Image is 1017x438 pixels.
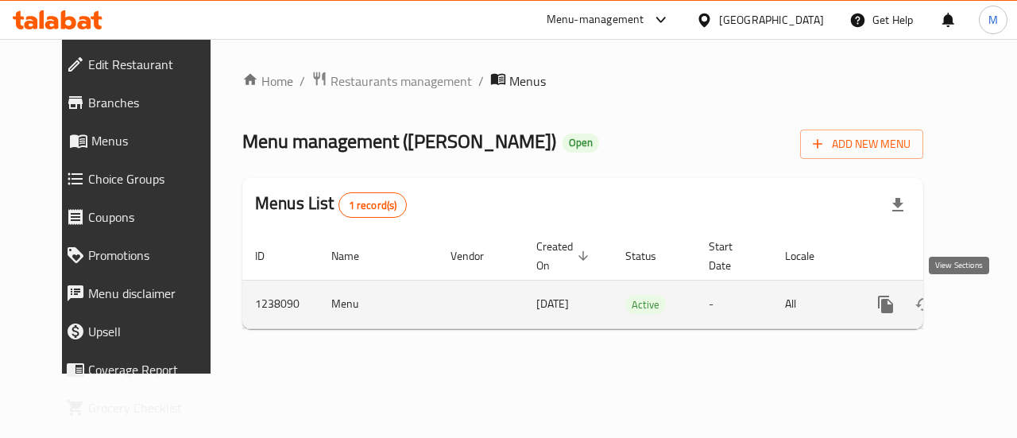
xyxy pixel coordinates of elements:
span: M [988,11,998,29]
span: Add New Menu [813,134,911,154]
span: Start Date [709,237,753,275]
div: Export file [879,186,917,224]
td: - [696,280,772,328]
div: Total records count [338,192,408,218]
td: All [772,280,854,328]
a: Upsell [53,312,232,351]
span: Grocery Checklist [88,398,219,417]
button: Change Status [905,285,943,324]
li: / [478,72,484,91]
li: / [300,72,305,91]
a: Edit Restaurant [53,45,232,83]
td: Menu [319,280,438,328]
span: Restaurants management [331,72,472,91]
span: ID [255,246,285,266]
span: Choice Groups [88,169,219,188]
td: 1238090 [242,280,319,328]
a: Restaurants management [311,71,472,91]
a: Promotions [53,236,232,274]
span: Upsell [88,322,219,341]
span: Branches [88,93,219,112]
span: Promotions [88,246,219,265]
a: Menu disclaimer [53,274,232,312]
button: more [867,285,905,324]
span: Edit Restaurant [88,55,219,74]
a: Coupons [53,198,232,236]
nav: breadcrumb [242,71,923,91]
span: Created On [536,237,594,275]
div: [GEOGRAPHIC_DATA] [719,11,824,29]
a: Menus [53,122,232,160]
span: Menus [509,72,546,91]
span: Open [563,136,599,149]
span: Vendor [450,246,505,266]
span: Status [625,246,677,266]
span: Menu disclaimer [88,284,219,303]
span: Coupons [88,207,219,227]
span: Active [625,296,666,314]
span: Coverage Report [88,360,219,379]
div: Open [563,134,599,153]
span: Menu management ( [PERSON_NAME] ) [242,123,556,159]
button: Add New Menu [800,130,923,159]
div: Menu-management [547,10,644,29]
h2: Menus List [255,192,407,218]
a: Home [242,72,293,91]
span: Menus [91,131,219,150]
span: Name [331,246,380,266]
a: Branches [53,83,232,122]
a: Coverage Report [53,351,232,389]
span: 1 record(s) [339,198,407,213]
span: [DATE] [536,293,569,314]
span: Locale [785,246,835,266]
div: Active [625,295,666,314]
a: Choice Groups [53,160,232,198]
a: Grocery Checklist [53,389,232,427]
